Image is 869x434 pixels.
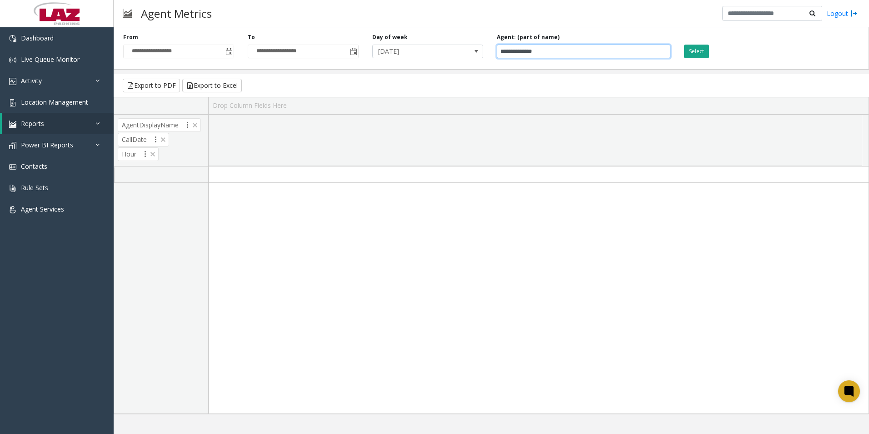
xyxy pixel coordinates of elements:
[9,163,16,171] img: 'icon'
[827,9,858,18] a: Logout
[21,162,47,171] span: Contacts
[118,118,201,132] span: AgentDisplayName
[123,33,138,41] label: From
[9,185,16,192] img: 'icon'
[9,206,16,213] img: 'icon'
[21,98,88,106] span: Location Management
[136,2,216,25] h3: Agent Metrics
[9,121,16,128] img: 'icon'
[9,56,16,64] img: 'icon'
[2,113,114,134] a: Reports
[373,45,461,58] span: [DATE]
[21,205,64,213] span: Agent Services
[21,141,73,149] span: Power BI Reports
[684,45,709,58] button: Select
[9,99,16,106] img: 'icon'
[21,183,48,192] span: Rule Sets
[248,33,255,41] label: To
[9,35,16,42] img: 'icon'
[213,101,287,110] span: Drop Column Fields Here
[850,9,858,18] img: logout
[224,45,234,58] span: Toggle popup
[372,33,408,41] label: Day of week
[123,2,132,25] img: pageIcon
[118,147,159,161] span: Hour
[21,76,42,85] span: Activity
[9,78,16,85] img: 'icon'
[123,79,180,92] button: Export to PDF
[21,55,80,64] span: Live Queue Monitor
[21,34,54,42] span: Dashboard
[118,133,169,146] span: CallDate
[21,119,44,128] span: Reports
[348,45,358,58] span: Toggle popup
[9,142,16,149] img: 'icon'
[182,79,242,92] button: Export to Excel
[497,33,559,41] label: Agent: (part of name)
